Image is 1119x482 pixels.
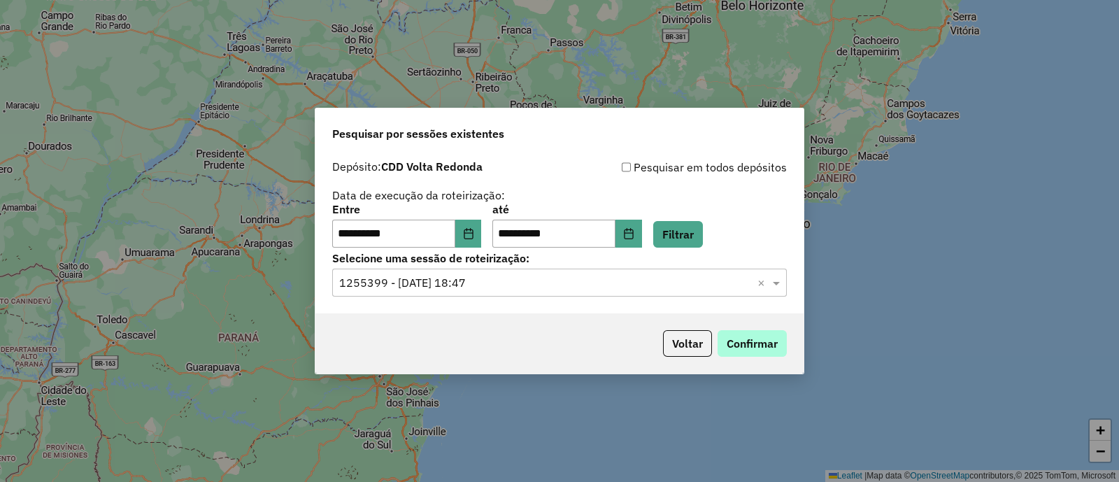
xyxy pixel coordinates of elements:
[492,201,641,218] label: até
[757,274,769,291] span: Clear all
[718,330,787,357] button: Confirmar
[332,187,505,204] label: Data de execução da roteirização:
[559,159,787,176] div: Pesquisar em todos depósitos
[332,125,504,142] span: Pesquisar por sessões existentes
[653,221,703,248] button: Filtrar
[381,160,483,173] strong: CDD Volta Redonda
[615,220,642,248] button: Choose Date
[332,250,787,267] label: Selecione uma sessão de roteirização:
[455,220,482,248] button: Choose Date
[332,158,483,175] label: Depósito:
[332,201,481,218] label: Entre
[663,330,712,357] button: Voltar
